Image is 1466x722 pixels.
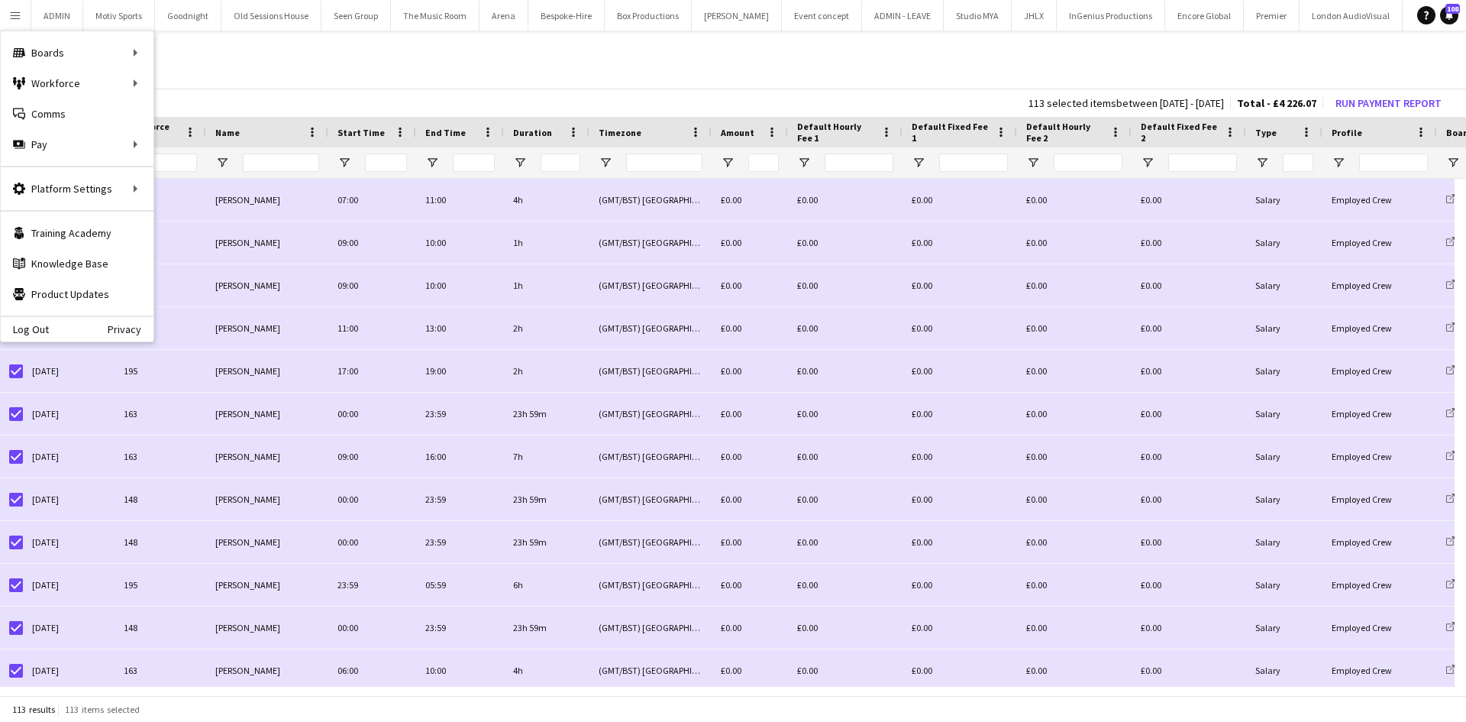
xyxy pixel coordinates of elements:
span: £0.00 [721,322,741,334]
span: Timezone [599,127,641,138]
a: Comms [1,99,153,129]
div: (GMT/BST) [GEOGRAPHIC_DATA] [589,435,712,478]
div: Employed Crew [1322,521,1437,563]
button: Goodnight [155,1,221,31]
div: £0.00 [1132,435,1246,478]
div: £0.00 [1017,521,1132,563]
input: Name Filter Input [243,154,319,172]
button: Open Filter Menu [1026,156,1040,170]
div: 19:00 [416,350,504,392]
div: £0.00 [903,179,1017,221]
span: £0.00 [721,237,741,248]
span: [PERSON_NAME] [215,536,280,548]
div: £0.00 [1132,393,1246,435]
div: Employed Crew [1322,222,1437,264]
button: Open Filter Menu [215,156,229,170]
div: £0.00 [903,607,1017,649]
div: £0.00 [903,393,1017,435]
span: £0.00 [721,280,741,291]
div: (GMT/BST) [GEOGRAPHIC_DATA] [589,564,712,606]
input: Workforce ID Filter Input [151,154,197,172]
div: £0.00 [1132,307,1246,349]
div: 148 [115,607,206,649]
div: (GMT/BST) [GEOGRAPHIC_DATA] [589,521,712,563]
span: [PERSON_NAME] [215,365,280,377]
div: £0.00 [1017,607,1132,649]
button: [PERSON_NAME] [692,1,782,31]
div: £0.00 [1017,435,1132,478]
span: [PERSON_NAME] [215,622,280,633]
div: Salary [1246,264,1322,306]
div: Salary [1246,222,1322,264]
div: £0.00 [1132,649,1246,691]
div: 2h [504,350,589,392]
div: £0.00 [788,649,903,691]
div: 1h [504,264,589,306]
div: (GMT/BST) [GEOGRAPHIC_DATA] [589,350,712,392]
div: (GMT/BST) [GEOGRAPHIC_DATA] [589,649,712,691]
div: (GMT/BST) [GEOGRAPHIC_DATA] [589,179,712,221]
div: 6h [504,564,589,606]
div: Employed Crew [1322,350,1437,392]
span: £0.00 [721,494,741,505]
div: 163 [115,435,206,478]
div: (GMT/BST) [GEOGRAPHIC_DATA] [589,607,712,649]
div: Salary [1246,564,1322,606]
button: Box Productions [605,1,692,31]
span: £0.00 [721,194,741,206]
span: [PERSON_NAME] [215,237,280,248]
span: [PERSON_NAME] [215,451,280,462]
div: 23h 59m [504,607,589,649]
div: (GMT/BST) [GEOGRAPHIC_DATA] [589,393,712,435]
input: Default Hourly Fee 2 Filter Input [1054,154,1122,172]
div: 10:00 [416,649,504,691]
button: Event concept [782,1,862,31]
div: Salary [1246,307,1322,349]
span: End Time [425,127,466,138]
div: £0.00 [1017,222,1132,264]
div: 10:00 [416,264,504,306]
div: £0.00 [903,478,1017,520]
span: Default Fixed Fee 2 [1141,121,1219,144]
span: £0.00 [721,365,741,377]
div: £0.00 [903,264,1017,306]
div: £0.00 [788,435,903,478]
div: £0.00 [903,564,1017,606]
a: 108 [1440,6,1458,24]
div: 00:00 [328,393,416,435]
div: £0.00 [788,264,903,306]
div: £0.00 [788,222,903,264]
div: 00:00 [328,478,416,520]
div: £0.00 [903,521,1017,563]
div: 11:00 [416,179,504,221]
div: £0.00 [903,307,1017,349]
span: [PERSON_NAME] [215,579,280,591]
div: £0.00 [1017,264,1132,306]
span: Default Hourly Fee 1 [797,121,875,144]
div: 148 [115,521,206,563]
button: Run Payment Report [1329,93,1448,113]
div: £0.00 [903,435,1017,478]
div: Salary [1246,350,1322,392]
div: 23h 59m [504,521,589,563]
button: Open Filter Menu [425,156,439,170]
span: Type [1255,127,1277,138]
div: 07:00 [328,179,416,221]
div: 113 selected items between [DATE] - [DATE] [1028,99,1224,108]
span: [PERSON_NAME] [215,194,280,206]
div: 195 [115,350,206,392]
div: 1h [504,222,589,264]
div: £0.00 [903,350,1017,392]
div: £0.00 [1132,222,1246,264]
button: London AudioVisual [1300,1,1403,31]
div: (GMT/BST) [GEOGRAPHIC_DATA] [589,478,712,520]
div: 16:00 [416,435,504,478]
a: Log Out [1,323,49,335]
button: Open Filter Menu [1332,156,1345,170]
div: £0.00 [903,649,1017,691]
div: [DATE] [23,350,115,392]
div: Employed Crew [1322,264,1437,306]
a: Knowledge Base [1,248,153,279]
a: Training Academy [1,218,153,248]
div: 148 [115,478,206,520]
